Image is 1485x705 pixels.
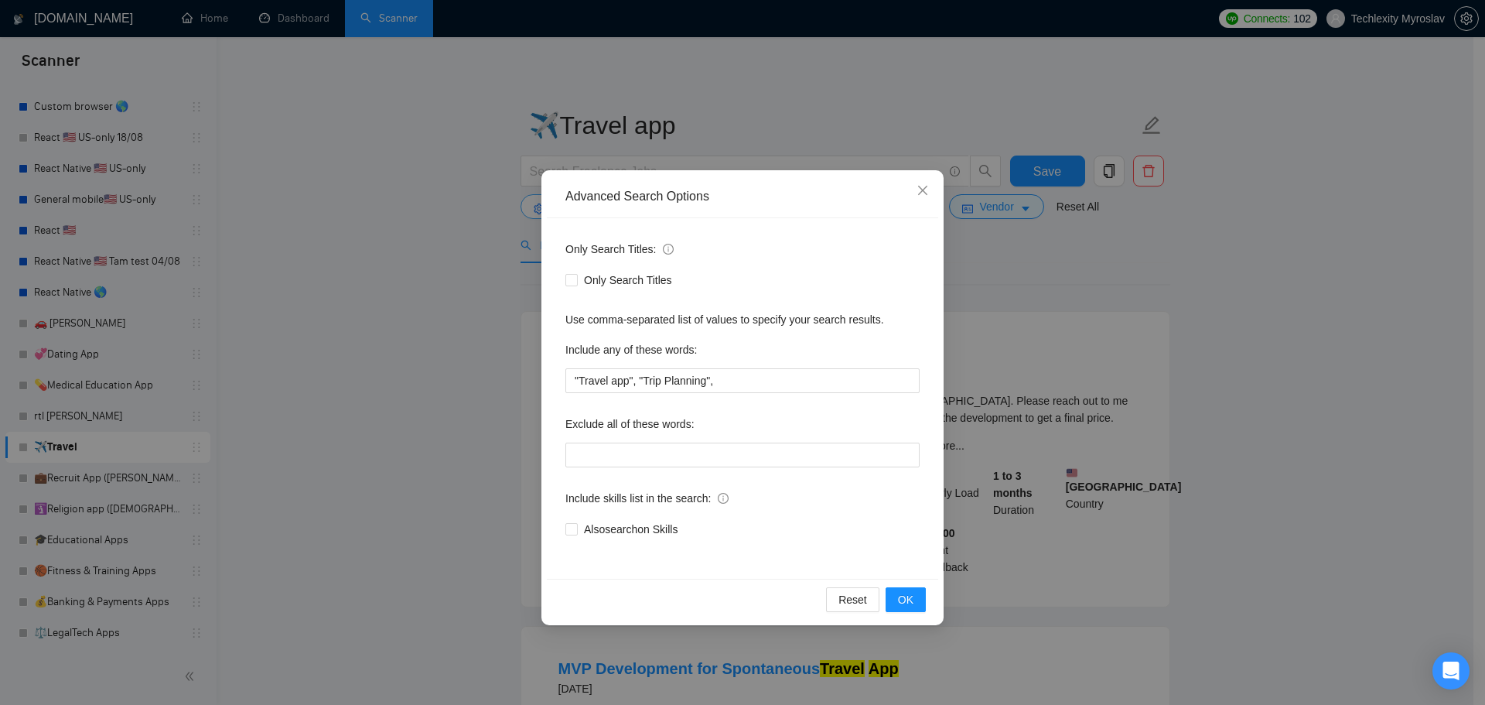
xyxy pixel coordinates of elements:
span: Include skills list in the search: [565,490,729,507]
span: close [917,184,929,197]
span: info-circle [663,244,674,255]
span: info-circle [718,493,729,504]
span: Only Search Titles [578,272,678,289]
div: Open Intercom Messenger [1432,652,1470,690]
span: Only Search Titles: [565,241,674,258]
span: Also search on Skills [578,521,684,538]
button: OK [886,587,926,612]
div: Use comma-separated list of values to specify your search results. [565,311,920,328]
span: Reset [838,591,867,608]
label: Include any of these words: [565,337,697,362]
button: Close [902,170,944,212]
span: OK [898,591,913,608]
button: Reset [826,587,879,612]
label: Exclude all of these words: [565,412,695,436]
div: Advanced Search Options [565,188,920,205]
